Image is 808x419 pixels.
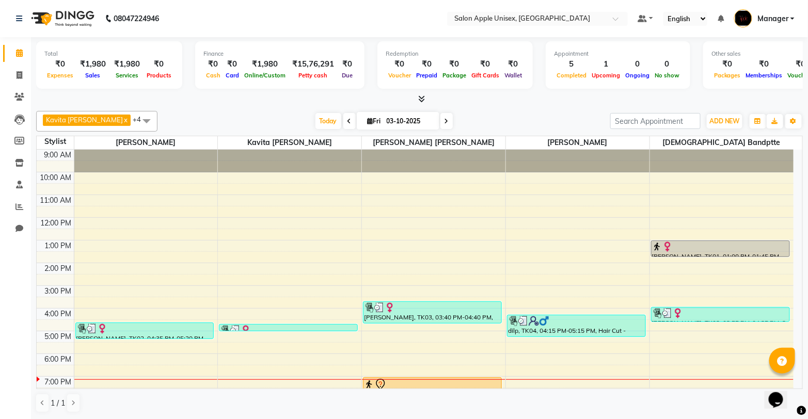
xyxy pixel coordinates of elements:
[414,72,440,79] span: Prepaid
[650,136,794,149] span: [DEMOGRAPHIC_DATA] Bandptte
[711,72,743,79] span: Packages
[414,58,440,70] div: ₹0
[554,50,682,58] div: Appointment
[44,50,174,58] div: Total
[43,354,74,365] div: 6:00 PM
[386,58,414,70] div: ₹0
[144,72,174,79] span: Products
[554,58,589,70] div: 5
[623,72,652,79] span: Ongoing
[362,136,505,149] span: [PERSON_NAME] [PERSON_NAME]
[384,114,435,129] input: 2025-10-03
[26,4,97,33] img: logo
[296,72,330,79] span: Petty cash
[43,377,74,388] div: 7:00 PM
[589,58,623,70] div: 1
[734,9,752,27] img: Manager
[43,309,74,319] div: 4:00 PM
[218,136,361,149] span: Kavita [PERSON_NAME]
[315,113,341,129] span: Today
[37,136,74,147] div: Stylist
[363,378,501,394] div: Lakshmi, TK05, 07:00 PM-07:45 PM, Hair Styling - Tong Setting (shoulder length) - [DEMOGRAPHIC_DATA]
[652,58,682,70] div: 0
[144,58,174,70] div: ₹0
[743,58,785,70] div: ₹0
[757,13,788,24] span: Manager
[652,308,789,321] div: [PERSON_NAME], TK02, 03:55 PM-04:35 PM, 3 g (stripless) brazilian wax - Full face - [DEMOGRAPHIC_...
[43,286,74,297] div: 3:00 PM
[765,378,798,409] iframe: chat widget
[508,315,645,336] div: dilp, TK04, 04:15 PM-05:15 PM, Hair Cut - [DEMOGRAPHIC_DATA]
[743,72,785,79] span: Memberships
[502,72,525,79] span: Wallet
[610,113,701,129] input: Search Appointment
[133,115,149,123] span: +4
[203,72,223,79] span: Cash
[44,72,76,79] span: Expenses
[38,195,74,206] div: 11:00 AM
[42,150,74,160] div: 9:00 AM
[386,50,525,58] div: Redemption
[440,58,469,70] div: ₹0
[554,72,589,79] span: Completed
[707,114,742,128] button: ADD NEW
[83,72,103,79] span: Sales
[203,58,223,70] div: ₹0
[43,263,74,274] div: 2:00 PM
[76,323,214,339] div: [PERSON_NAME], TK02, 04:35 PM-05:20 PM, Hair Styling - Blow dry with Wella Hairwash - [DEMOGRAPHI...
[589,72,623,79] span: Upcoming
[43,331,74,342] div: 5:00 PM
[74,136,218,149] span: [PERSON_NAME]
[113,72,141,79] span: Services
[123,116,128,124] a: x
[338,58,356,70] div: ₹0
[440,72,469,79] span: Package
[38,172,74,183] div: 10:00 AM
[502,58,525,70] div: ₹0
[223,58,242,70] div: ₹0
[219,325,357,331] div: [PERSON_NAME], TK03, 04:40 PM-04:50 PM, Threading - Upper lips - [DEMOGRAPHIC_DATA]
[469,72,502,79] span: Gift Cards
[43,240,74,251] div: 1:00 PM
[114,4,159,33] b: 08047224946
[110,58,144,70] div: ₹1,980
[288,58,338,70] div: ₹15,76,291
[223,72,242,79] span: Card
[339,72,355,79] span: Due
[652,72,682,79] span: No show
[51,398,65,409] span: 1 / 1
[709,117,740,125] span: ADD NEW
[506,136,649,149] span: [PERSON_NAME]
[46,116,123,124] span: Kavita [PERSON_NAME]
[363,302,501,323] div: [PERSON_NAME], TK03, 03:40 PM-04:40 PM, Hair Cut - [DEMOGRAPHIC_DATA]
[76,58,110,70] div: ₹1,980
[39,218,74,229] div: 12:00 PM
[242,72,288,79] span: Online/Custom
[365,117,384,125] span: Fri
[623,58,652,70] div: 0
[44,58,76,70] div: ₹0
[469,58,502,70] div: ₹0
[652,241,789,256] div: [PERSON_NAME], TK01, 01:00 PM-01:45 PM, Clean Ups - Classic Clean up - [DEMOGRAPHIC_DATA]
[711,58,743,70] div: ₹0
[386,72,414,79] span: Voucher
[242,58,288,70] div: ₹1,980
[203,50,356,58] div: Finance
